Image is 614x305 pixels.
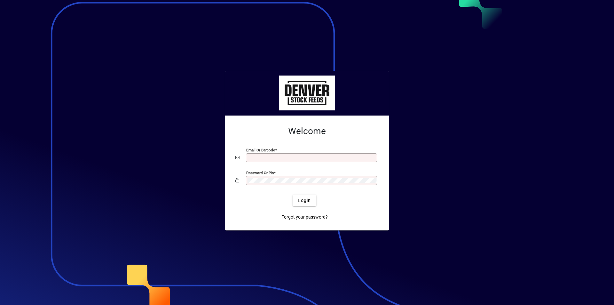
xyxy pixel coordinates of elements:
[246,148,275,152] mat-label: Email or Barcode
[235,126,379,137] h2: Welcome
[293,195,316,206] button: Login
[246,171,274,175] mat-label: Password or Pin
[281,214,328,221] span: Forgot your password?
[279,211,330,223] a: Forgot your password?
[298,197,311,204] span: Login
